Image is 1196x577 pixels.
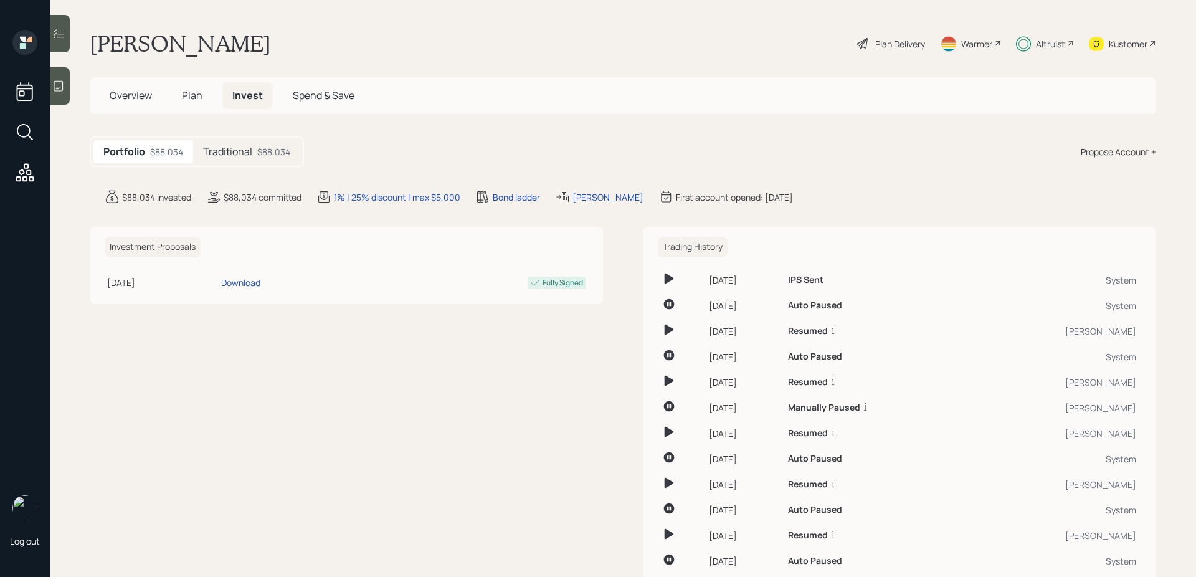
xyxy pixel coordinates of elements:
[979,529,1136,542] div: [PERSON_NAME]
[658,237,728,257] h6: Trading History
[788,505,842,515] h6: Auto Paused
[709,555,777,568] div: [DATE]
[788,351,842,362] h6: Auto Paused
[293,88,354,102] span: Spend & Save
[875,37,925,50] div: Plan Delivery
[110,88,152,102] span: Overview
[107,276,216,289] div: [DATE]
[709,503,777,517] div: [DATE]
[709,325,777,338] div: [DATE]
[150,145,183,158] div: $88,034
[979,478,1136,491] div: [PERSON_NAME]
[979,503,1136,517] div: System
[676,191,793,204] div: First account opened: [DATE]
[493,191,540,204] div: Bond ladder
[221,276,260,289] div: Download
[232,88,263,102] span: Invest
[572,191,643,204] div: [PERSON_NAME]
[543,277,583,288] div: Fully Signed
[979,452,1136,465] div: System
[788,326,828,336] h6: Resumed
[979,376,1136,389] div: [PERSON_NAME]
[709,376,777,389] div: [DATE]
[224,191,301,204] div: $88,034 committed
[788,428,828,439] h6: Resumed
[105,237,201,257] h6: Investment Proposals
[788,403,860,413] h6: Manually Paused
[1036,37,1065,50] div: Altruist
[709,452,777,465] div: [DATE]
[103,146,145,158] h5: Portfolio
[788,300,842,311] h6: Auto Paused
[10,535,40,547] div: Log out
[12,495,37,520] img: sami-boghos-headshot.png
[788,377,828,388] h6: Resumed
[709,427,777,440] div: [DATE]
[788,275,823,285] h6: IPS Sent
[979,274,1136,287] div: System
[122,191,191,204] div: $88,034 invested
[709,401,777,414] div: [DATE]
[334,191,460,204] div: 1% | 25% discount | max $5,000
[979,427,1136,440] div: [PERSON_NAME]
[979,401,1136,414] div: [PERSON_NAME]
[709,350,777,363] div: [DATE]
[709,478,777,491] div: [DATE]
[788,454,842,464] h6: Auto Paused
[1109,37,1147,50] div: Kustomer
[788,479,828,490] h6: Resumed
[961,37,992,50] div: Warmer
[979,350,1136,363] div: System
[709,299,777,312] div: [DATE]
[788,530,828,541] h6: Resumed
[979,299,1136,312] div: System
[257,145,290,158] div: $88,034
[1081,145,1156,158] div: Propose Account +
[709,529,777,542] div: [DATE]
[979,325,1136,338] div: [PERSON_NAME]
[90,30,271,57] h1: [PERSON_NAME]
[788,556,842,566] h6: Auto Paused
[709,274,777,287] div: [DATE]
[203,146,252,158] h5: Traditional
[979,555,1136,568] div: System
[182,88,202,102] span: Plan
